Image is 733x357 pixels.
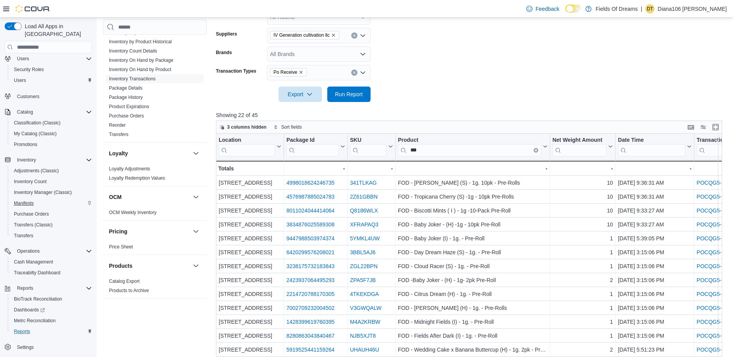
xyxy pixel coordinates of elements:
div: [DATE] 9:36:31 AM [618,178,691,187]
a: BioTrack Reconciliation [11,294,65,304]
a: Inventory On Hand by Package [109,58,173,63]
span: Reorder [109,122,126,128]
a: Reports [11,327,33,336]
p: Fields Of Dreams [595,4,638,14]
a: UHAUH46U [350,347,379,353]
div: FOD - Citrus Dream (H) - 1g. - Pre-Roll [398,289,548,299]
span: Package Details [109,85,143,91]
button: Transfers [8,230,95,241]
div: [DATE] 9:33:27 AM [618,206,691,215]
button: Export [279,87,322,102]
div: OCM [103,208,207,220]
a: Transfers [109,132,128,137]
button: Sort fields [270,122,305,132]
button: Pricing [109,228,190,235]
div: [DATE] 3:15:06 PM [618,303,691,313]
a: Inventory Transactions [109,76,156,82]
h3: OCM [109,193,122,201]
button: BioTrack Reconciliation [8,294,95,304]
span: Inventory Count [14,178,47,185]
a: Q8186WLX [350,207,378,214]
button: Security Roles [8,64,95,75]
span: Purchase Orders [11,209,92,219]
div: [STREET_ADDRESS] [219,303,281,313]
button: Inventory Manager (Classic) [8,187,95,198]
a: Dashboards [8,304,95,315]
span: Catalog [14,107,92,117]
span: Promotions [14,141,37,148]
button: Reports [14,284,36,293]
div: FOD - Tropicana Cherry (S) -1g - 10pk Pre-Rolls [398,192,548,201]
p: Showing 22 of 45 [216,111,728,119]
a: Inventory Count Details [109,48,157,54]
div: Loyalty [103,164,207,186]
input: Dark Mode [565,5,582,13]
a: ZPA5F7JB [350,277,376,283]
a: Traceabilty Dashboard [11,268,63,277]
span: Users [14,77,26,83]
span: Inventory Transactions [109,76,156,82]
button: Open list of options [360,32,366,39]
span: Purchase Orders [14,211,49,217]
span: Dashboards [11,305,92,314]
span: 3 columns hidden [227,124,267,130]
button: Users [2,53,95,64]
div: [DATE] 3:15:06 PM [618,248,691,257]
div: 1 [553,317,613,326]
a: Package History [109,95,143,100]
a: Purchase Orders [109,113,144,119]
button: Pricing [191,227,201,236]
div: Net Weight Amount [553,137,607,144]
span: BioTrack Reconciliation [11,294,92,304]
a: 3BBL5AJ6 [350,249,376,255]
span: Manifests [11,199,92,208]
span: IV Generation cultivation llc [270,31,339,39]
button: Package Id [286,137,345,156]
a: 5YMKL4UW [350,235,380,241]
a: Classification (Classic) [11,118,64,127]
span: Inventory Manager (Classic) [11,188,92,197]
a: 6420299576208021 [286,249,335,255]
a: Inventory On Hand by Product [109,67,171,72]
div: SKU [350,137,387,144]
button: Location [219,137,281,156]
button: 3 columns hidden [216,122,270,132]
button: Remove Po Receive from selection in this group [299,70,303,75]
button: Inventory [14,155,39,165]
a: Product Expirations [109,104,149,109]
button: Settings [2,342,95,353]
button: Reports [8,326,95,337]
a: 8280863043840467 [286,333,335,339]
a: Inventory Count [11,177,50,186]
span: My Catalog (Classic) [11,129,92,138]
span: Loyalty Redemption Values [109,175,165,181]
span: Reports [17,285,33,291]
p: Diana106 [PERSON_NAME] [658,4,727,14]
span: Transfers [14,233,33,239]
div: [DATE] 3:15:06 PM [618,275,691,285]
span: Products to Archive [109,287,149,294]
span: Classification (Classic) [14,120,61,126]
div: 1 [553,234,613,243]
span: Metrc Reconciliation [11,316,92,325]
a: 3238175732183843 [286,263,335,269]
div: Net Weight Amount [553,137,607,156]
a: 4998018624246735 [286,180,335,186]
div: 10 [553,206,613,215]
button: OCM [109,193,190,201]
div: FOD -Baby Joker - (H) - 1g- 2pk Pre-Roll [398,275,548,285]
div: 10 [553,220,613,229]
div: 2 [553,275,613,285]
div: FOD - [PERSON_NAME] (H) - 1g. - Pre-Rolls [398,303,548,313]
a: Dashboards [11,305,48,314]
a: Feedback [523,1,562,17]
button: Classification (Classic) [8,117,95,128]
span: My Catalog (Classic) [14,131,57,137]
a: Manifests [11,199,37,208]
button: Operations [14,246,43,256]
button: Manifests [8,198,95,209]
button: Clear input [351,70,357,76]
span: Classification (Classic) [11,118,92,127]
